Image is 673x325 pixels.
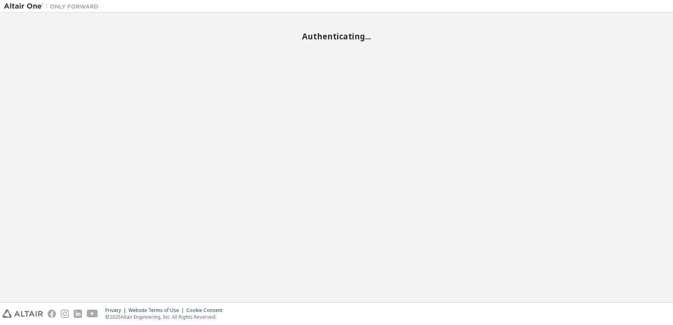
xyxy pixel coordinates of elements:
[4,31,669,41] h2: Authenticating...
[4,2,103,10] img: Altair One
[105,314,227,320] p: © 2025 Altair Engineering, Inc. All Rights Reserved.
[129,307,186,314] div: Website Terms of Use
[74,310,82,318] img: linkedin.svg
[186,307,227,314] div: Cookie Consent
[61,310,69,318] img: instagram.svg
[48,310,56,318] img: facebook.svg
[2,310,43,318] img: altair_logo.svg
[87,310,98,318] img: youtube.svg
[105,307,129,314] div: Privacy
